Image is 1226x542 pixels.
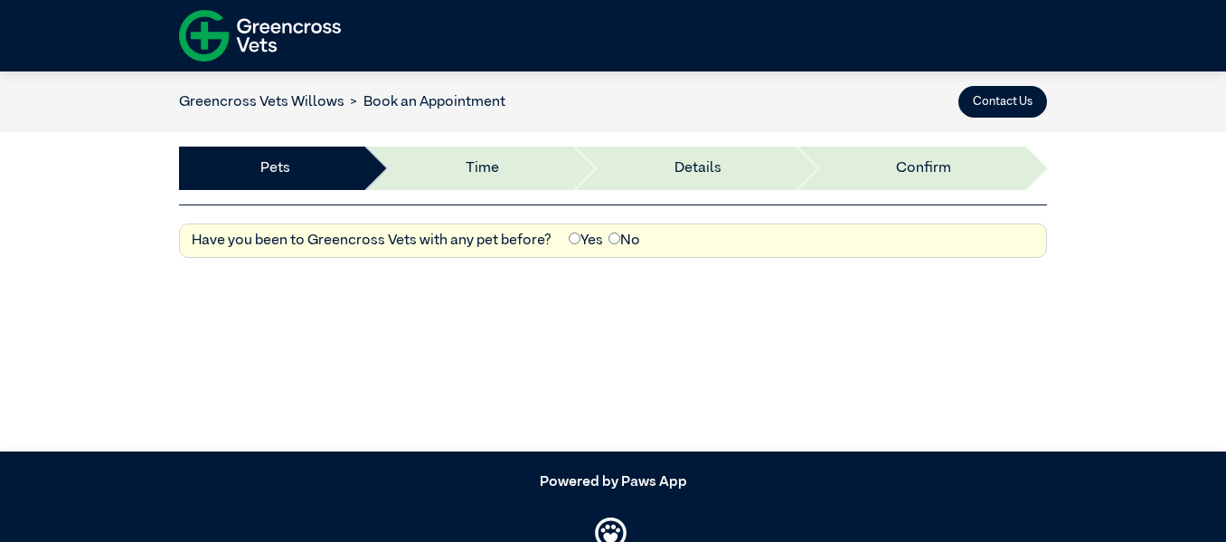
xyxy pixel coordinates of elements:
li: Book an Appointment [344,91,505,113]
label: Yes [569,230,603,252]
input: Yes [569,233,580,244]
a: Pets [260,157,290,179]
nav: breadcrumb [179,91,505,113]
button: Contact Us [958,86,1047,118]
a: Greencross Vets Willows [179,95,344,109]
h5: Powered by Paws App [179,474,1047,491]
input: No [608,233,620,244]
label: Have you been to Greencross Vets with any pet before? [192,230,552,252]
label: No [608,230,640,252]
img: f-logo [179,5,341,67]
